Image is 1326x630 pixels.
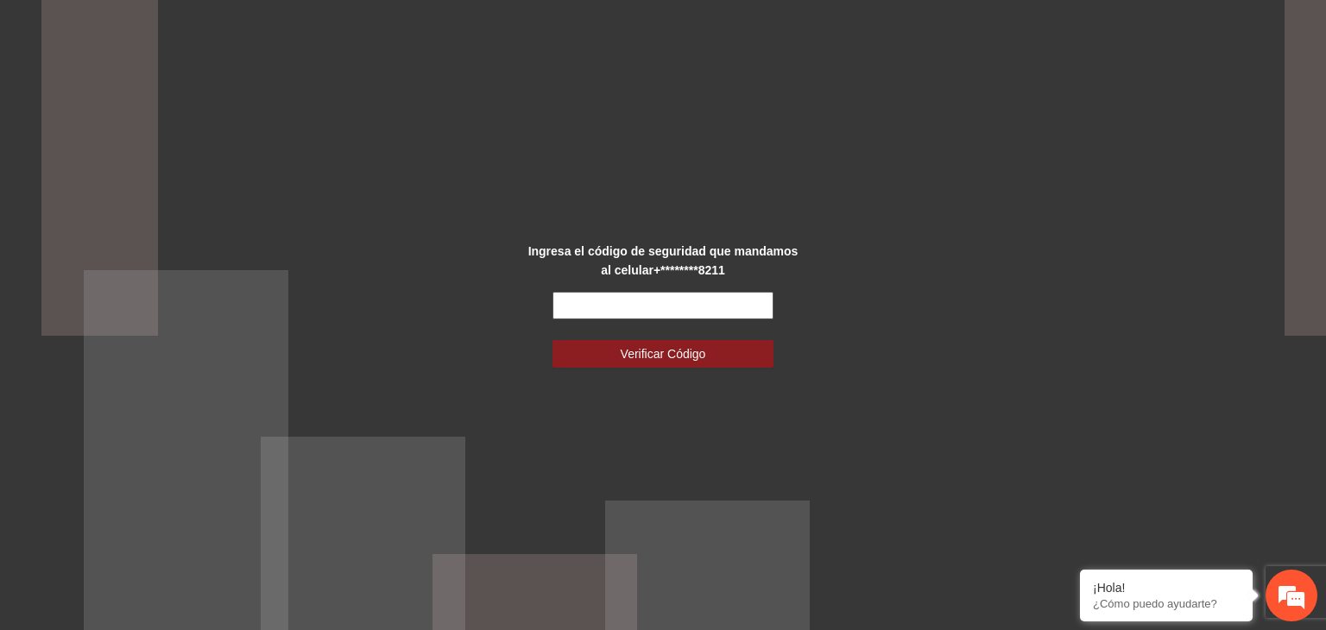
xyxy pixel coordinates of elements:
[100,212,238,387] span: Estamos en línea.
[90,88,290,110] div: Chatee con nosotros ahora
[1093,581,1240,595] div: ¡Hola!
[528,244,799,277] strong: Ingresa el código de seguridad que mandamos al celular +********8211
[1093,597,1240,610] p: ¿Cómo puedo ayudarte?
[283,9,325,50] div: Minimizar ventana de chat en vivo
[552,340,773,368] button: Verificar Código
[621,344,706,363] span: Verificar Código
[9,435,329,495] textarea: Escriba su mensaje y pulse “Intro”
